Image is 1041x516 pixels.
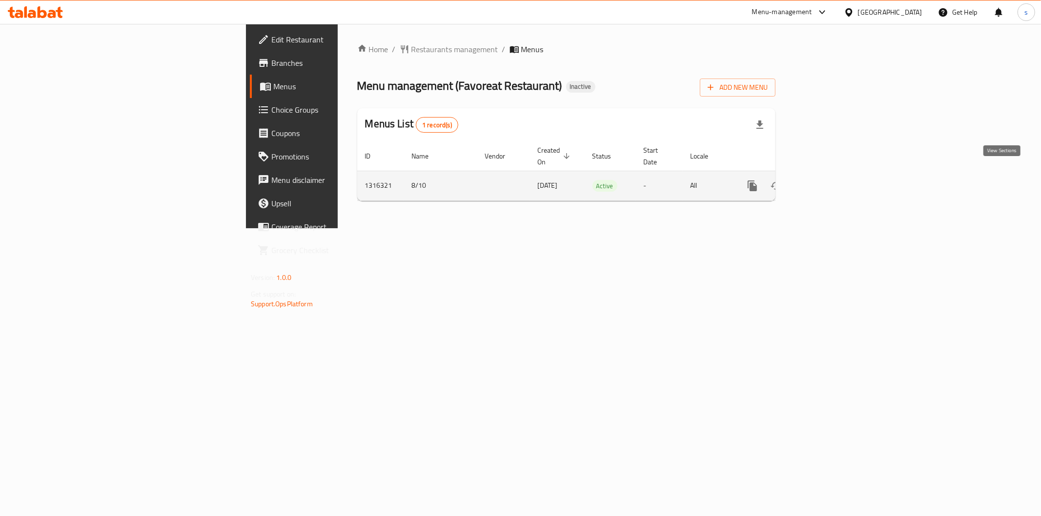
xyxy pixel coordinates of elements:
[271,174,412,186] span: Menu disclaimer
[741,174,764,198] button: more
[752,6,812,18] div: Menu-management
[566,82,595,91] span: Inactive
[271,198,412,209] span: Upsell
[1024,7,1028,18] span: s
[644,144,671,168] span: Start Date
[700,79,776,97] button: Add New Menu
[636,171,683,200] td: -
[250,28,420,51] a: Edit Restaurant
[250,75,420,98] a: Menus
[416,120,458,130] span: 1 record(s)
[691,150,721,162] span: Locale
[566,81,595,93] div: Inactive
[521,43,544,55] span: Menus
[400,43,498,55] a: Restaurants management
[251,298,313,310] a: Support.OpsPlatform
[271,221,412,233] span: Coverage Report
[271,151,412,162] span: Promotions
[276,271,291,284] span: 1.0.0
[764,174,788,198] button: Change Status
[858,7,922,18] div: [GEOGRAPHIC_DATA]
[357,43,776,55] nav: breadcrumb
[250,121,420,145] a: Coupons
[251,271,275,284] span: Version:
[485,150,518,162] span: Vendor
[411,43,498,55] span: Restaurants management
[683,171,733,200] td: All
[271,57,412,69] span: Branches
[502,43,506,55] li: /
[250,168,420,192] a: Menu disclaimer
[250,98,420,121] a: Choice Groups
[538,179,558,192] span: [DATE]
[251,288,296,300] span: Get support on:
[250,145,420,168] a: Promotions
[365,150,384,162] span: ID
[357,141,842,201] table: enhanced table
[592,180,617,192] div: Active
[273,80,412,92] span: Menus
[416,117,458,133] div: Total records count
[592,180,617,192] span: Active
[412,150,442,162] span: Name
[250,51,420,75] a: Branches
[250,192,420,215] a: Upsell
[708,81,768,94] span: Add New Menu
[250,238,420,262] a: Grocery Checklist
[365,117,458,133] h2: Menus List
[250,215,420,238] a: Coverage Report
[538,144,573,168] span: Created On
[271,244,412,256] span: Grocery Checklist
[271,127,412,139] span: Coupons
[271,104,412,116] span: Choice Groups
[357,75,562,97] span: Menu management ( Favoreat Restaurant )
[592,150,624,162] span: Status
[271,34,412,45] span: Edit Restaurant
[733,141,842,171] th: Actions
[404,171,477,200] td: 8/10
[748,113,772,137] div: Export file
